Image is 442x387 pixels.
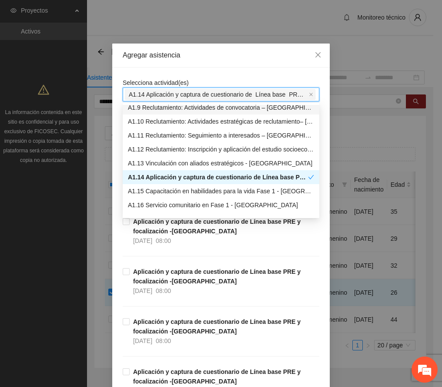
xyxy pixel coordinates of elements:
span: 08:00 [156,237,171,244]
div: Agregar asistencia [123,50,319,60]
span: [DATE] [133,237,152,244]
textarea: Escriba su mensaje y pulse “Intro” [4,238,166,268]
div: A1.12 Reclutamiento: Inscripción y aplicación del estudio socioeconómico – [GEOGRAPHIC_DATA] [128,145,314,154]
div: A1.9 Reclutamiento: Actividades de convocatoria – Chihuahua [123,101,319,114]
div: A1.11 Reclutamiento: Seguimiento a interesados – Chihuahua [123,128,319,142]
span: check [308,174,314,180]
div: A1.12 Reclutamiento: Inscripción y aplicación del estudio socioeconómico – Chihuahua [123,142,319,156]
strong: Aplicación y captura de cuestionario de Línea base PRE y focalización -[GEOGRAPHIC_DATA] [133,368,301,385]
div: A1.10 Reclutamiento: Actividades estratégicas de reclutamiento– Chihuahua [123,114,319,128]
div: A1.15 Capacitación en habilidades para la vida Fase 1 - [GEOGRAPHIC_DATA] [128,186,314,196]
strong: Aplicación y captura de cuestionario de Línea base PRE y focalización -[GEOGRAPHIC_DATA] [133,268,301,285]
span: 08:00 [156,337,171,344]
button: Close [306,44,330,67]
div: A1.9 Reclutamiento: Actividades de convocatoria – [GEOGRAPHIC_DATA] [128,103,314,112]
div: A1.17 Intervenciones grupales sabatinas - Chihuahua [123,212,319,226]
div: Chatee con nosotros ahora [45,44,146,56]
div: A1.13 Vinculación con aliados estratégicos - Chihuahua [123,156,319,170]
div: A1.10 Reclutamiento: Actividades estratégicas de reclutamiento– [GEOGRAPHIC_DATA] [128,117,314,126]
span: [DATE] [133,337,152,344]
span: A1.14 Aplicación y captura de cuestionario de Línea base PRE y focalización -CHIHUAHUA [125,89,315,100]
div: A1.14 Aplicación y captura de cuestionario de Línea base PRE y focalización -[GEOGRAPHIC_DATA] [128,172,308,182]
span: 08:00 [156,287,171,294]
div: A1.17 Intervenciones grupales sabatinas - [GEOGRAPHIC_DATA] [128,214,314,224]
strong: Aplicación y captura de cuestionario de Línea base PRE y focalización -[GEOGRAPHIC_DATA] [133,318,301,335]
span: [DATE] [133,287,152,294]
div: Minimizar ventana de chat en vivo [143,4,164,25]
div: A1.13 Vinculación con aliados estratégicos - [GEOGRAPHIC_DATA] [128,158,314,168]
span: close [315,51,321,58]
div: A1.16 Servicio comunitario en Fase 1 - Chihuahua [123,198,319,212]
div: A1.16 Servicio comunitario en Fase 1 - [GEOGRAPHIC_DATA] [128,200,314,210]
span: close [309,92,313,97]
span: A1.14 Aplicación y captura de cuestionario de Línea base PRE y focalización -[GEOGRAPHIC_DATA] [129,90,307,99]
span: Selecciona actividad(es) [123,79,189,86]
div: A1.15 Capacitación en habilidades para la vida Fase 1 - Chihuahua [123,184,319,198]
div: A1.11 Reclutamiento: Seguimiento a interesados – [GEOGRAPHIC_DATA] [128,131,314,140]
div: A1.14 Aplicación y captura de cuestionario de Línea base PRE y focalización -CHIHUAHUA [123,170,319,184]
span: Estamos en línea. [50,116,120,204]
strong: Aplicación y captura de cuestionario de Línea base PRE y focalización -[GEOGRAPHIC_DATA] [133,218,301,235]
